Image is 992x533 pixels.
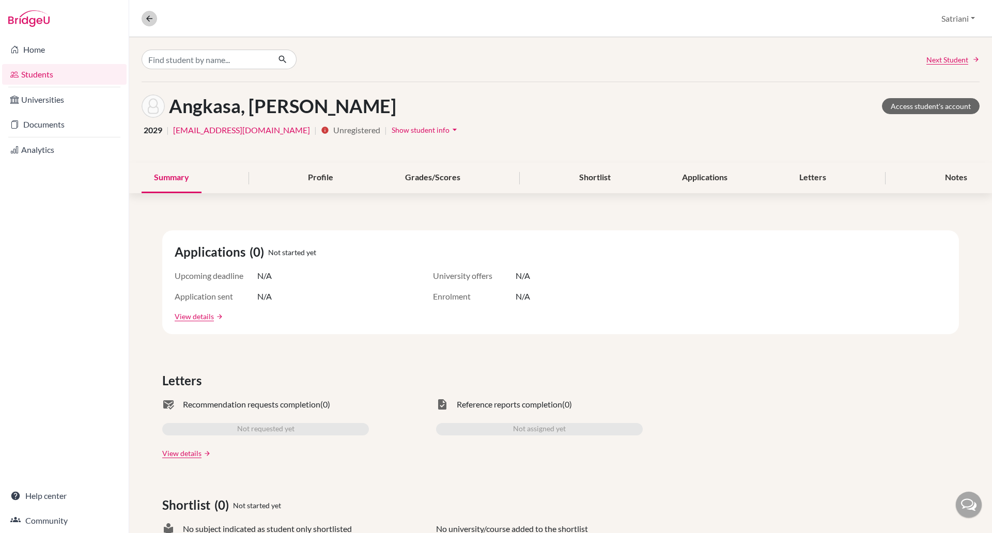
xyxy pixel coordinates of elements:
[162,398,175,411] span: mark_email_read
[516,290,530,303] span: N/A
[144,124,162,136] span: 2029
[8,10,50,27] img: Bridge-U
[882,98,980,114] a: Access student's account
[250,243,268,261] span: (0)
[2,139,127,160] a: Analytics
[314,124,317,136] span: |
[2,39,127,60] a: Home
[433,290,516,303] span: Enrolment
[175,270,257,282] span: Upcoming deadline
[214,496,233,514] span: (0)
[183,398,320,411] span: Recommendation requests completion
[926,54,968,65] span: Next Student
[233,500,281,511] span: Not started yet
[173,124,310,136] a: [EMAIL_ADDRESS][DOMAIN_NAME]
[166,124,169,136] span: |
[433,270,516,282] span: University offers
[436,398,448,411] span: task
[142,163,202,193] div: Summary
[202,450,211,457] a: arrow_forward
[2,114,127,135] a: Documents
[162,371,206,390] span: Letters
[257,270,272,282] span: N/A
[2,64,127,85] a: Students
[670,163,740,193] div: Applications
[296,163,346,193] div: Profile
[937,9,980,28] button: Satriani
[2,89,127,110] a: Universities
[457,398,562,411] span: Reference reports completion
[162,448,202,459] a: View details
[933,163,980,193] div: Notes
[175,311,214,322] a: View details
[2,485,127,506] a: Help center
[175,243,250,261] span: Applications
[23,7,44,17] span: Help
[787,163,839,193] div: Letters
[393,163,473,193] div: Grades/Scores
[391,122,460,138] button: Show student infoarrow_drop_down
[142,50,270,69] input: Find student by name...
[513,423,566,435] span: Not assigned yet
[257,290,272,303] span: N/A
[175,290,257,303] span: Application sent
[516,270,530,282] span: N/A
[142,95,165,118] img: Jevan Edric Angkasa's avatar
[567,163,623,193] div: Shortlist
[320,398,330,411] span: (0)
[926,54,980,65] a: Next Student
[2,510,127,531] a: Community
[237,423,295,435] span: Not requested yet
[214,313,223,320] a: arrow_forward
[384,124,387,136] span: |
[450,124,460,135] i: arrow_drop_down
[333,124,380,136] span: Unregistered
[392,126,450,134] span: Show student info
[268,247,316,258] span: Not started yet
[321,126,329,134] i: info
[162,496,214,514] span: Shortlist
[169,95,396,117] h1: Angkasa, [PERSON_NAME]
[562,398,572,411] span: (0)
